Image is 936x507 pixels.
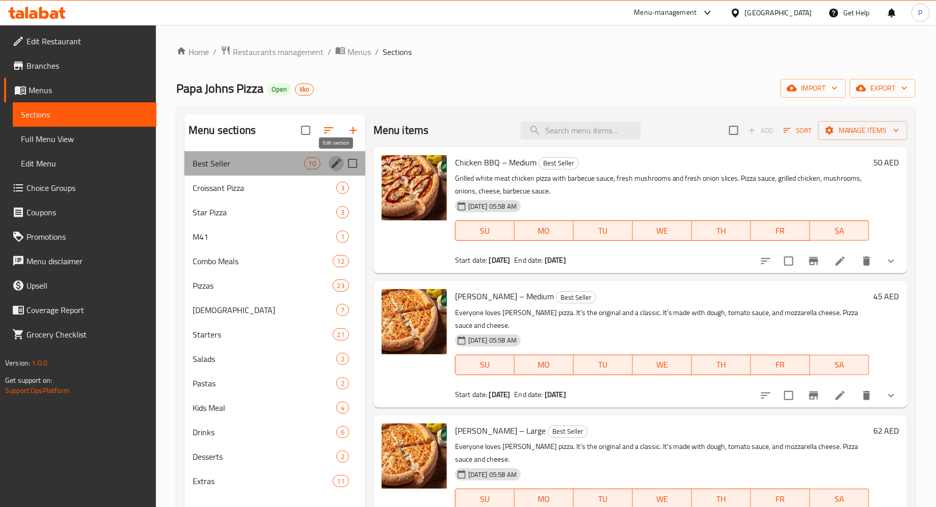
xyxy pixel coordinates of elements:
div: items [336,402,349,414]
span: Pizzas [193,279,332,292]
span: SA [814,492,865,506]
div: Desserts2 [184,444,365,469]
span: Pastas [193,377,336,389]
div: items [333,255,349,267]
span: FR [755,492,806,506]
div: items [336,231,349,243]
button: Manage items [818,121,907,140]
span: FR [755,223,806,238]
span: TH [696,357,747,372]
span: 23 [333,281,349,291]
span: Start date: [455,388,488,401]
span: MO [519,223,570,238]
button: sort-choices [754,249,778,273]
a: Edit Restaurant [4,29,156,53]
img: Chicken BBQ – Medium [382,155,447,220]
span: [DEMOGRAPHIC_DATA] [193,304,336,316]
span: Start date: [455,253,488,267]
div: items [336,426,349,438]
button: delete [854,383,879,408]
span: 2 [337,354,349,364]
span: 2 [337,452,349,462]
div: items [336,182,349,194]
span: End date: [515,388,543,401]
button: delete [854,249,879,273]
a: Sections [13,102,156,127]
div: items [336,206,349,218]
span: [PERSON_NAME] – Medium [455,289,554,304]
span: Sort items [777,123,818,138]
a: Coverage Report [4,298,156,322]
button: FR [751,355,810,375]
span: Star Pizza [193,206,336,218]
button: TU [574,220,633,241]
span: Best Seller [193,157,304,170]
div: items [333,279,349,292]
span: 6 [337,428,349,437]
span: Croissant Pizza [193,182,336,194]
span: 1 [337,232,349,242]
span: Edit Restaurant [26,35,148,47]
button: show more [879,249,903,273]
span: Desserts [193,450,336,463]
span: Choice Groups [26,182,148,194]
span: SA [814,357,865,372]
div: Croissant Pizza3 [184,176,365,200]
div: Combo Meals12 [184,249,365,273]
b: [DATE] [545,253,566,267]
span: 7 [337,305,349,315]
a: Choice Groups [4,176,156,200]
h6: 62 AED [873,424,899,438]
a: Grocery Checklist [4,322,156,347]
span: Sort [784,125,812,136]
span: [PERSON_NAME] – Large [455,423,546,438]
span: Upsell [26,279,148,292]
button: SU [455,220,515,241]
div: Salads2 [184,347,365,371]
span: TU [578,357,629,372]
div: Menu-management [634,7,697,19]
button: SA [810,220,869,241]
span: Restaurants management [233,46,324,58]
span: 21 [333,330,349,340]
button: WE [633,220,692,241]
span: MO [519,357,570,372]
span: TH [696,223,747,238]
input: search [521,122,641,139]
div: [GEOGRAPHIC_DATA] [745,7,812,18]
span: TU [578,223,629,238]
span: 4 [337,403,349,413]
button: SU [455,355,515,375]
b: [DATE] [489,388,511,401]
div: Open [268,83,291,96]
button: SA [810,355,869,375]
span: Extras [193,475,332,487]
span: TH [696,492,747,506]
span: Papa Johns Pizza [176,77,263,100]
button: import [781,79,846,98]
span: Starters [193,328,332,341]
h6: 45 AED [873,289,899,303]
p: Everyone loves [PERSON_NAME] pizza. It's the original and a classic. It's made with dough, tomato... [455,306,869,332]
div: Kids Meal4 [184,396,365,420]
a: Upsell [4,273,156,298]
a: Menus [4,78,156,102]
div: Kids Meal [193,402,336,414]
span: End date: [515,253,543,267]
div: Starters21 [184,322,365,347]
span: M41 [193,231,336,243]
nav: Menu sections [184,147,365,497]
p: Grilled white meat chicken pizza with barbecue sauce, fresh mushrooms and fresh onion slices. Piz... [455,172,869,198]
span: Coupons [26,206,148,218]
span: Best Seller [539,157,578,169]
span: Best Seller [548,426,587,437]
span: Add item [744,123,777,138]
a: Menu disclaimer [4,249,156,273]
button: edit [329,156,344,171]
a: Edit menu item [834,255,846,267]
